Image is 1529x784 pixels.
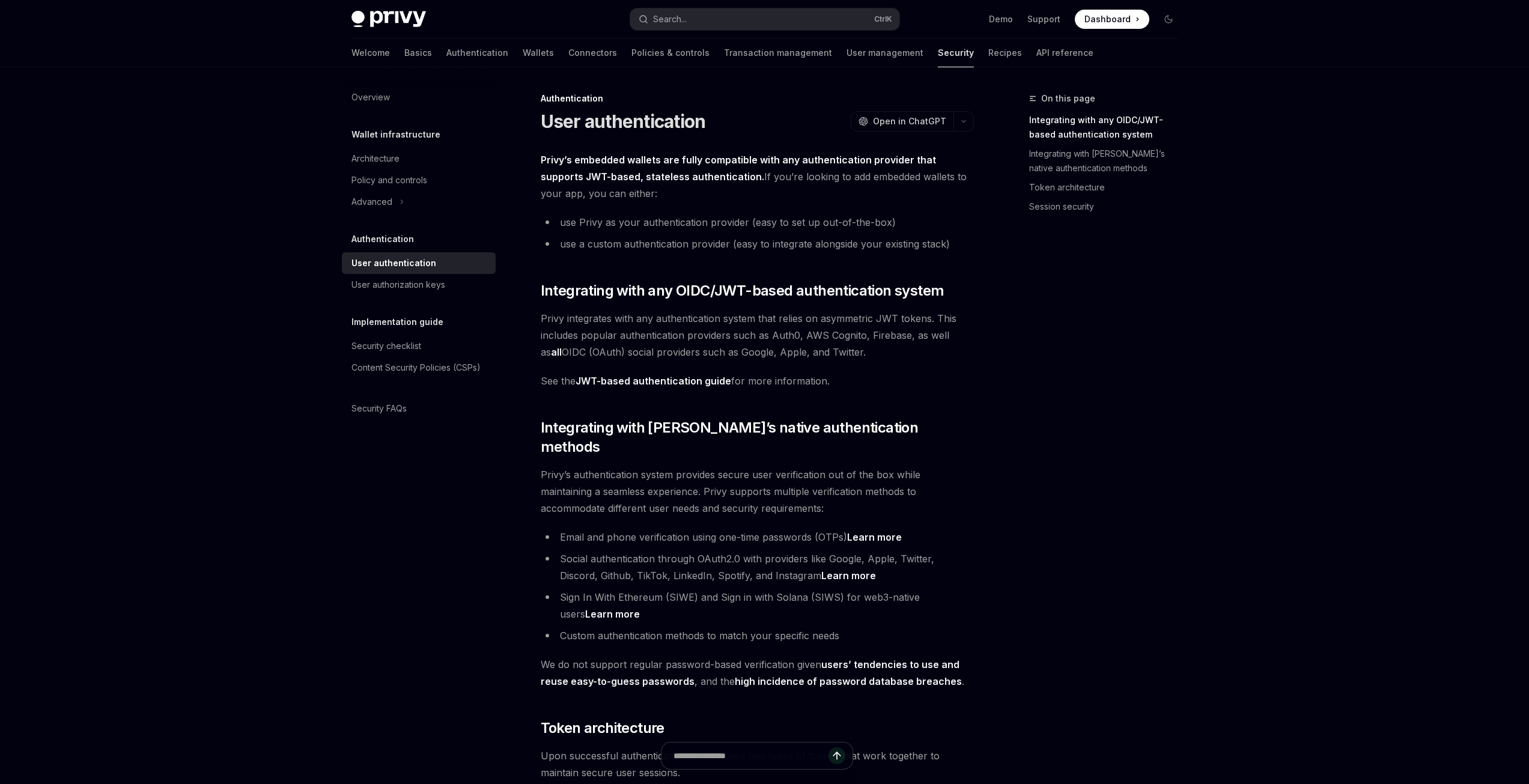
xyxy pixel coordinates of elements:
[351,90,390,105] div: Overview
[541,372,974,389] span: See the for more information.
[724,38,832,67] a: Transaction management
[630,8,899,30] button: Search...CtrlK
[1029,178,1188,197] a: Token architecture
[351,360,481,375] div: Content Security Policies (CSPs)
[342,274,496,296] a: User authorization keys
[342,335,496,357] a: Security checklist
[1036,38,1093,67] a: API reference
[541,418,974,457] span: Integrating with [PERSON_NAME]’s native authentication methods
[351,151,400,166] div: Architecture
[541,151,974,202] span: If you’re looking to add embedded wallets to your app, you can either:
[1159,10,1178,29] button: Toggle dark mode
[351,11,426,28] img: dark logo
[938,38,974,67] a: Security
[351,195,392,209] div: Advanced
[1084,13,1131,25] span: Dashboard
[541,589,974,622] li: Sign In With Ethereum (SIWE) and Sign in with Solana (SIWS) for web3-native users
[351,232,414,246] h5: Authentication
[541,93,974,105] div: Authentication
[541,529,974,545] li: Email and phone verification using one-time passwords (OTPs)
[851,111,953,132] button: Open in ChatGPT
[988,38,1022,67] a: Recipes
[585,608,640,621] a: Learn more
[1029,197,1188,216] a: Session security
[1027,13,1060,25] a: Support
[828,747,845,764] button: Send message
[446,38,508,67] a: Authentication
[541,281,944,300] span: Integrating with any OIDC/JWT-based authentication system
[541,719,664,738] span: Token architecture
[847,38,923,67] a: User management
[541,466,974,517] span: Privy’s authentication system provides secure user verification out of the box while maintaining ...
[1075,10,1149,29] a: Dashboard
[1029,144,1188,178] a: Integrating with [PERSON_NAME]’s native authentication methods
[541,550,974,584] li: Social authentication through OAuth2.0 with providers like Google, Apple, Twitter, Discord, Githu...
[351,315,443,329] h5: Implementation guide
[576,375,731,387] a: JWT-based authentication guide
[351,278,445,292] div: User authorization keys
[342,169,496,191] a: Policy and controls
[541,627,974,644] li: Custom authentication methods to match your specific needs
[351,256,436,270] div: User authentication
[821,570,876,582] a: Learn more
[351,401,407,416] div: Security FAQs
[847,531,902,544] a: Learn more
[735,675,962,688] a: high incidence of password database breaches
[342,252,496,274] a: User authentication
[631,38,710,67] a: Policies & controls
[1029,111,1188,144] a: Integrating with any OIDC/JWT-based authentication system
[351,127,440,142] h5: Wallet infrastructure
[541,310,974,360] span: Privy integrates with any authentication system that relies on asymmetric JWT tokens. This includ...
[1041,91,1095,106] span: On this page
[351,173,427,187] div: Policy and controls
[342,398,496,419] a: Security FAQs
[523,38,554,67] a: Wallets
[404,38,432,67] a: Basics
[351,38,390,67] a: Welcome
[541,214,974,231] li: use Privy as your authentication provider (easy to set up out-of-the-box)
[342,148,496,169] a: Architecture
[342,357,496,378] a: Content Security Policies (CSPs)
[541,111,706,132] h1: User authentication
[653,12,687,26] div: Search...
[874,14,892,24] span: Ctrl K
[989,13,1013,25] a: Demo
[541,236,974,252] li: use a custom authentication provider (easy to integrate alongside your existing stack)
[873,115,946,127] span: Open in ChatGPT
[351,339,421,353] div: Security checklist
[568,38,617,67] a: Connectors
[551,346,562,358] strong: all
[342,87,496,108] a: Overview
[541,154,936,183] strong: Privy’s embedded wallets are fully compatible with any authentication provider that supports JWT-...
[541,656,974,690] span: We do not support regular password-based verification given , and the .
